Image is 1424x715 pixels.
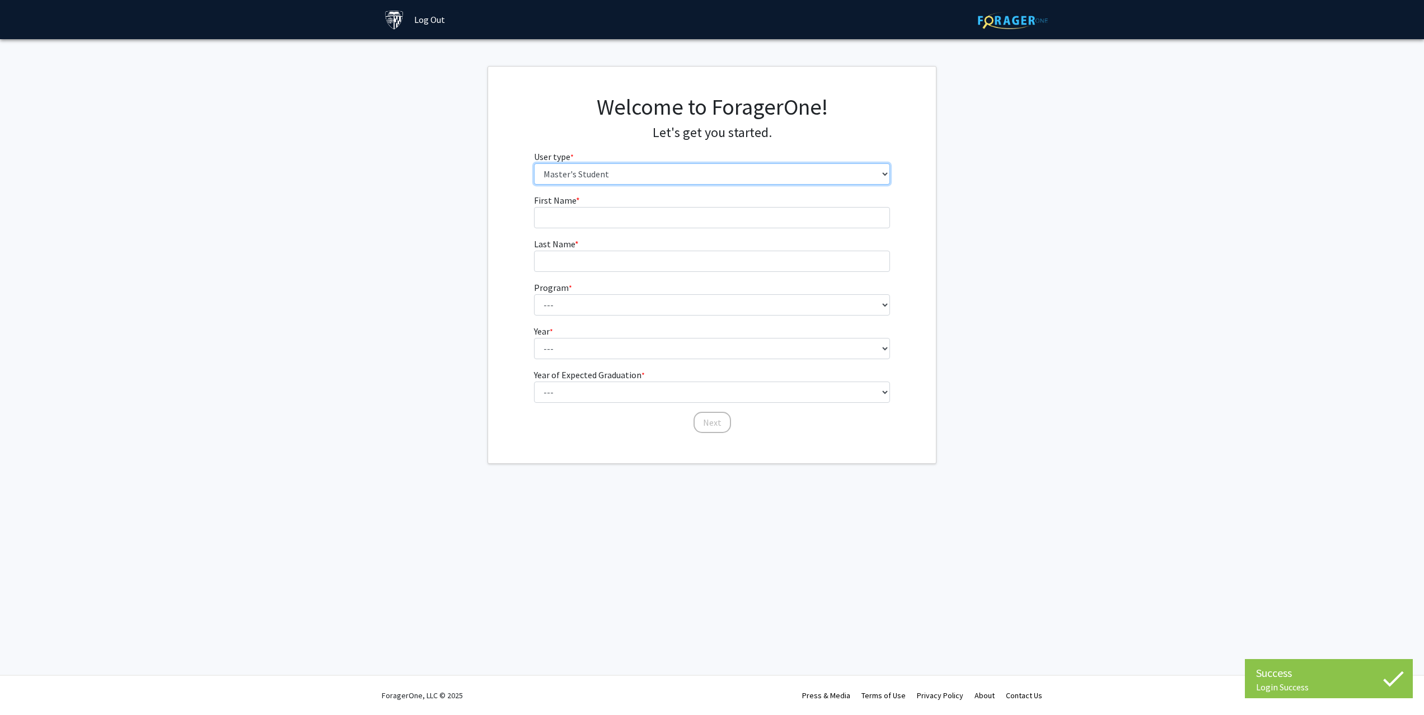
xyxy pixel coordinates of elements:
[978,12,1048,29] img: ForagerOne Logo
[8,665,48,707] iframe: Chat
[534,238,575,250] span: Last Name
[534,125,891,141] h4: Let's get you started.
[534,150,574,163] label: User type
[534,324,553,338] label: Year
[861,690,906,700] a: Terms of Use
[534,195,576,206] span: First Name
[694,412,731,433] button: Next
[534,368,645,382] label: Year of Expected Graduation
[1256,665,1402,681] div: Success
[1256,681,1402,693] div: Login Success
[802,690,850,700] a: Press & Media
[975,690,995,700] a: About
[534,281,572,294] label: Program
[385,10,404,30] img: Johns Hopkins University Logo
[382,676,463,715] div: ForagerOne, LLC © 2025
[534,93,891,120] h1: Welcome to ForagerOne!
[917,690,963,700] a: Privacy Policy
[1006,690,1042,700] a: Contact Us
